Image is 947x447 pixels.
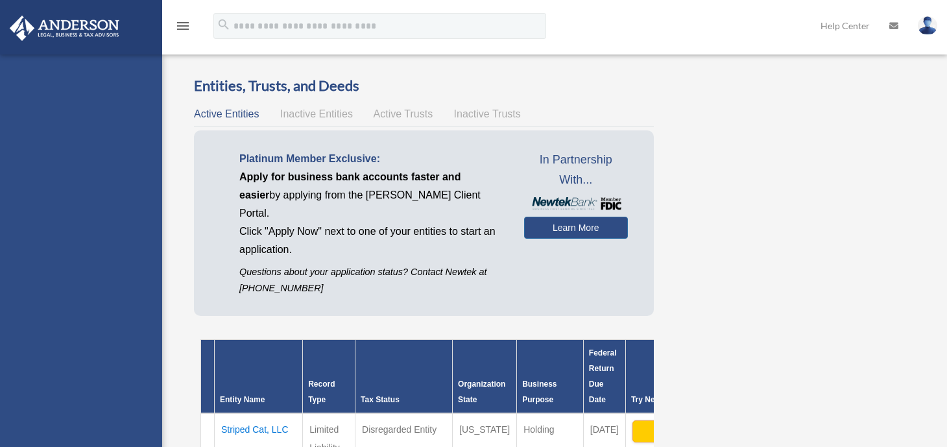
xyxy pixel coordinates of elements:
span: Inactive Trusts [454,108,521,119]
img: NewtekBankLogoSM.png [531,197,621,210]
th: Record Type [303,340,355,414]
a: menu [175,23,191,34]
a: Account Login [632,426,759,436]
img: User Pic [918,16,937,35]
span: In Partnership With... [524,150,628,191]
img: Anderson Advisors Platinum Portal [6,16,123,41]
th: Tax Status [355,340,453,414]
th: Entity Name [215,340,303,414]
p: Questions about your application status? Contact Newtek at [PHONE_NUMBER] [239,264,505,296]
p: by applying from the [PERSON_NAME] Client Portal. [239,168,505,223]
span: Active Trusts [374,108,433,119]
th: Organization State [453,340,517,414]
span: Apply for business bank accounts faster and easier [239,171,461,200]
i: search [217,18,231,32]
div: Try Newtek Bank [631,392,760,407]
i: menu [175,18,191,34]
h3: Entities, Trusts, and Deeds [194,76,654,96]
a: Learn More [524,217,628,239]
p: Platinum Member Exclusive: [239,150,505,168]
button: Account Login [632,420,759,442]
th: Business Purpose [517,340,584,414]
span: Active Entities [194,108,259,119]
span: Inactive Entities [280,108,353,119]
p: Click "Apply Now" next to one of your entities to start an application. [239,223,505,259]
th: Federal Return Due Date [583,340,625,414]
